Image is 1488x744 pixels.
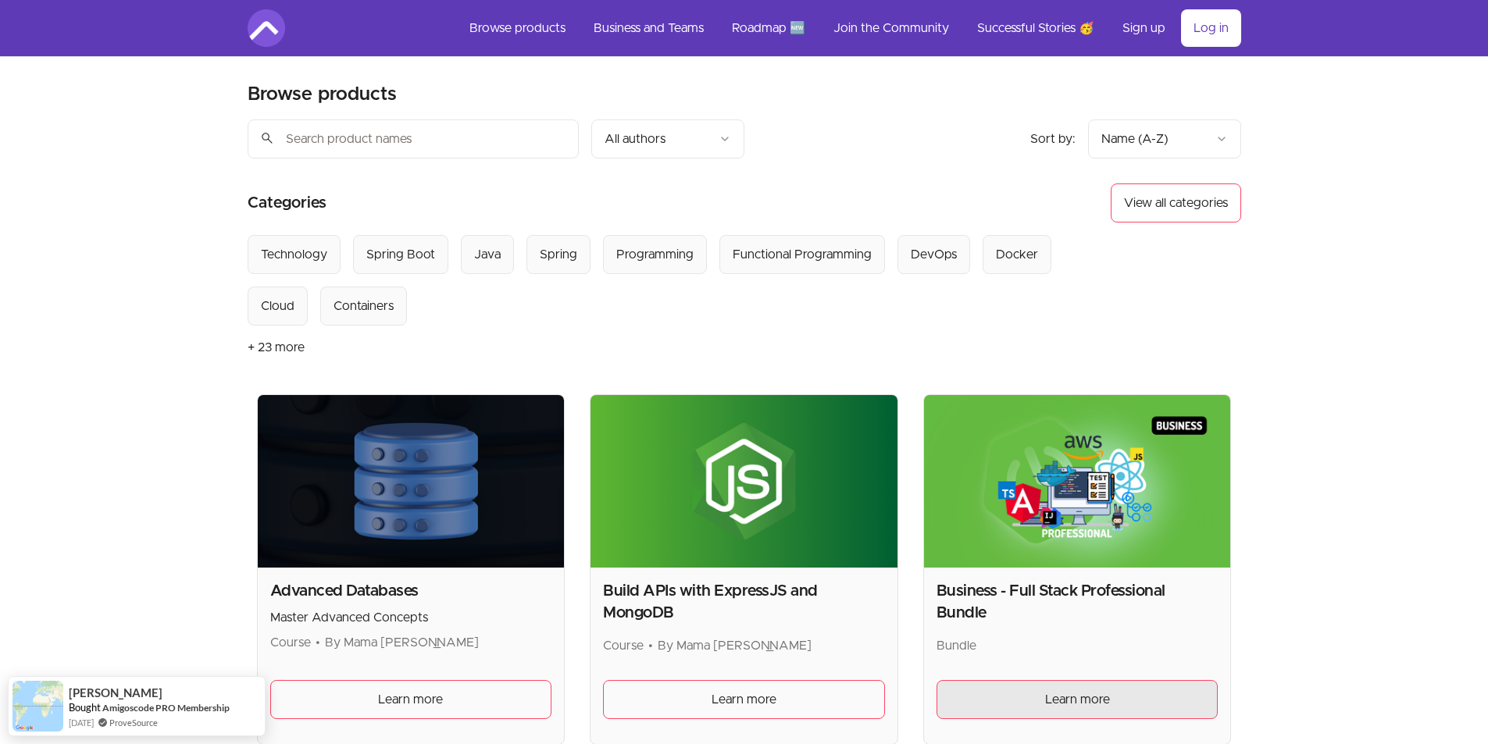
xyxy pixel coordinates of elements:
[248,326,305,369] button: + 23 more
[1111,183,1241,222] button: View all categories
[325,636,479,649] span: By Mama [PERSON_NAME]
[248,119,579,158] input: Search product names
[474,245,501,264] div: Java
[1110,9,1178,47] a: Sign up
[937,580,1219,624] h2: Business - Full Stack Professional Bundle
[457,9,578,47] a: Browse products
[733,245,872,264] div: Functional Programming
[591,119,744,158] button: Filter by author
[603,580,885,624] h2: Build APIs with ExpressJS and MongoDB
[270,580,552,602] h2: Advanced Databases
[719,9,818,47] a: Roadmap 🆕
[12,681,63,732] img: provesource social proof notification image
[712,690,776,709] span: Learn more
[937,680,1219,719] a: Learn more
[248,183,327,222] h2: Categories
[258,395,565,568] img: Product image for Advanced Databases
[261,297,294,315] div: Cloud
[924,395,1231,568] img: Product image for Business - Full Stack Professional Bundle
[1088,119,1241,158] button: Product sort options
[965,9,1107,47] a: Successful Stories 🥳
[603,680,885,719] a: Learn more
[270,608,552,627] p: Master Advanced Concepts
[69,701,101,714] span: Bought
[366,245,435,264] div: Spring Boot
[581,9,716,47] a: Business and Teams
[821,9,962,47] a: Join the Community
[1181,9,1241,47] a: Log in
[540,245,577,264] div: Spring
[648,639,653,652] span: •
[334,297,394,315] div: Containers
[109,717,158,728] a: ProveSource
[996,245,1038,264] div: Docker
[603,639,644,652] span: Course
[937,639,976,652] span: Bundle
[1030,133,1076,145] span: Sort by:
[658,639,812,652] span: By Mama [PERSON_NAME]
[248,82,397,107] h2: Browse products
[102,702,230,714] a: Amigoscode PRO Membership
[1045,690,1110,709] span: Learn more
[457,9,1241,47] nav: Main
[911,245,957,264] div: DevOps
[378,690,443,709] span: Learn more
[316,636,320,649] span: •
[591,395,897,568] img: Product image for Build APIs with ExpressJS and MongoDB
[69,716,94,729] span: [DATE]
[260,127,274,149] span: search
[248,9,285,47] img: Amigoscode logo
[616,245,694,264] div: Programming
[261,245,327,264] div: Technology
[270,680,552,719] a: Learn more
[69,686,162,700] span: [PERSON_NAME]
[270,636,311,649] span: Course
